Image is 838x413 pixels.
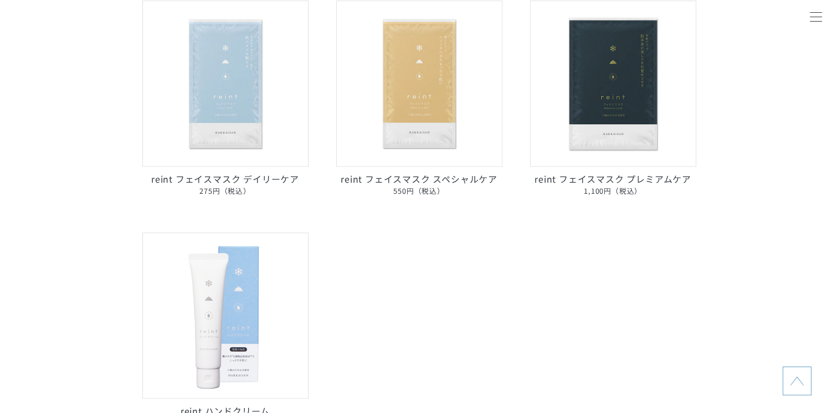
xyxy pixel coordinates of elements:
[142,172,309,197] p: reint フェイスマスク デイリーケア
[530,1,696,167] img: reint フェイスマスク プレミアムケア
[142,1,309,167] img: reint フェイスマスク デイリーケア
[530,185,696,197] span: 1,100円（税込）
[336,185,502,197] span: 550円（税込）
[142,1,309,197] a: reint フェイスマスク デイリーケア reint フェイスマスク デイリーケア275円（税込）
[336,1,502,197] a: reint フェイスマスク スペシャルケア reint フェイスマスク スペシャルケア550円（税込）
[336,172,502,197] p: reint フェイスマスク スペシャルケア
[142,233,309,399] img: reint ハンドクリーム
[790,374,804,388] img: topに戻る
[530,172,696,197] p: reint フェイスマスク プレミアムケア
[530,1,696,197] a: reint フェイスマスク プレミアムケア reint フェイスマスク プレミアムケア1,100円（税込）
[336,1,502,167] img: reint フェイスマスク スペシャルケア
[142,185,309,197] span: 275円（税込）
